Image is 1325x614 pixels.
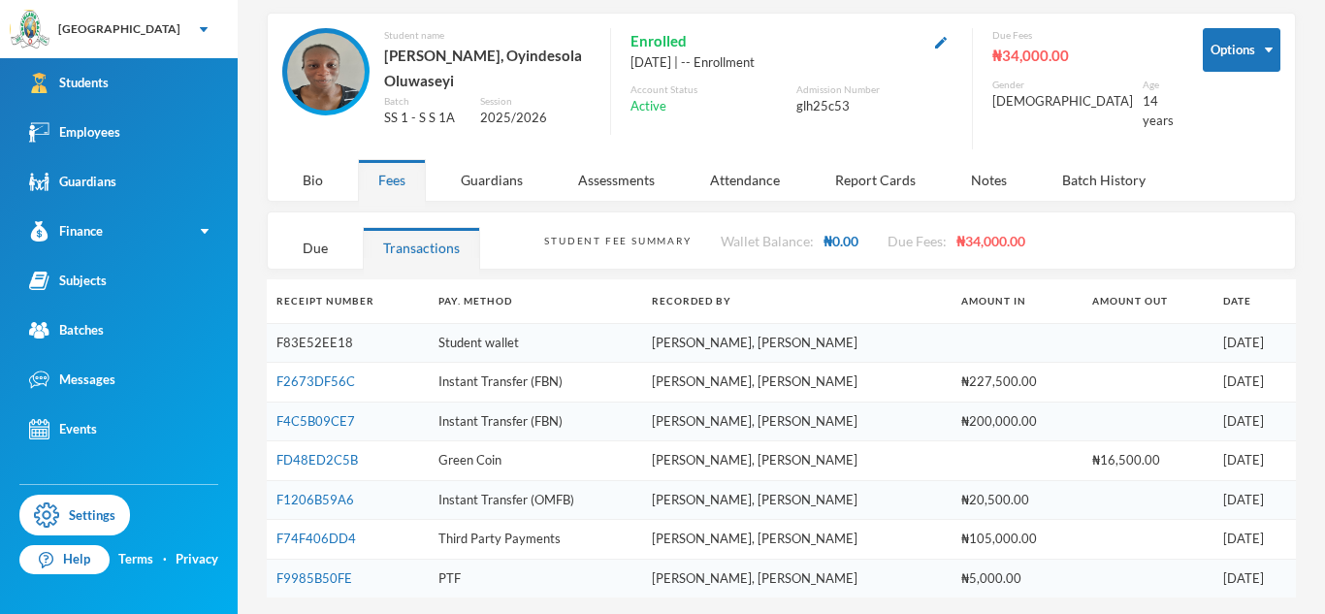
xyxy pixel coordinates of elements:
[480,109,591,128] div: 2025/2026
[1203,28,1280,72] button: Options
[630,97,666,116] span: Active
[721,233,814,249] span: Wallet Balance:
[429,323,642,363] td: Student wallet
[384,28,591,43] div: Student name
[58,20,180,38] div: [GEOGRAPHIC_DATA]
[956,233,1025,249] span: ₦34,000.00
[384,109,466,128] div: SS 1 - S S 1A
[1083,279,1213,323] th: Amount Out
[276,570,352,586] a: F9985B50FE
[19,545,110,574] a: Help
[690,159,800,201] div: Attendance
[358,159,426,201] div: Fees
[480,94,591,109] div: Session
[642,480,952,520] td: [PERSON_NAME], [PERSON_NAME]
[29,221,103,242] div: Finance
[992,78,1133,92] div: Gender
[951,159,1027,201] div: Notes
[1213,323,1296,363] td: [DATE]
[1213,402,1296,441] td: [DATE]
[267,279,429,323] th: Receipt Number
[888,233,947,249] span: Due Fees:
[11,11,49,49] img: logo
[287,33,365,111] img: STUDENT
[29,172,116,192] div: Guardians
[384,43,591,94] div: [PERSON_NAME], Oyindesola Oluwaseyi
[992,43,1174,68] div: ₦34,000.00
[429,480,642,520] td: Instant Transfer (OMFB)
[29,122,120,143] div: Employees
[796,82,953,97] div: Admission Number
[796,97,953,116] div: glh25c53
[176,550,218,569] a: Privacy
[630,28,687,53] span: Enrolled
[429,363,642,403] td: Instant Transfer (FBN)
[815,159,936,201] div: Report Cards
[282,159,343,201] div: Bio
[630,53,953,73] div: [DATE] | -- Enrollment
[276,413,355,429] a: F4C5B09CE7
[1143,78,1174,92] div: Age
[282,227,348,269] div: Due
[276,373,355,389] a: F2673DF56C
[429,559,642,598] td: PTF
[1213,363,1296,403] td: [DATE]
[952,363,1083,403] td: ₦227,500.00
[952,520,1083,560] td: ₦105,000.00
[952,402,1083,441] td: ₦200,000.00
[118,550,153,569] a: Terms
[440,159,543,201] div: Guardians
[363,227,480,269] div: Transactions
[1213,559,1296,598] td: [DATE]
[29,370,115,390] div: Messages
[642,363,952,403] td: [PERSON_NAME], [PERSON_NAME]
[276,492,354,507] a: F1206B59A6
[429,520,642,560] td: Third Party Payments
[429,402,642,441] td: Instant Transfer (FBN)
[558,159,675,201] div: Assessments
[952,279,1083,323] th: Amount In
[642,520,952,560] td: [PERSON_NAME], [PERSON_NAME]
[384,94,466,109] div: Batch
[19,495,130,535] a: Settings
[429,441,642,481] td: Green Coin
[642,402,952,441] td: [PERSON_NAME], [PERSON_NAME]
[1083,441,1213,481] td: ₦16,500.00
[1042,159,1166,201] div: Batch History
[824,233,858,249] span: ₦0.00
[276,531,356,546] a: F74F406DD4
[952,480,1083,520] td: ₦20,500.00
[952,559,1083,598] td: ₦5,000.00
[929,30,953,52] button: Edit
[29,320,104,340] div: Batches
[642,279,952,323] th: Recorded By
[1213,520,1296,560] td: [DATE]
[992,92,1133,112] div: [DEMOGRAPHIC_DATA]
[642,441,952,481] td: [PERSON_NAME], [PERSON_NAME]
[429,279,642,323] th: Pay. Method
[1143,92,1174,130] div: 14 years
[276,335,353,350] a: F83E52EE18
[630,82,787,97] div: Account Status
[1213,279,1296,323] th: Date
[544,234,691,248] div: Student Fee Summary
[163,550,167,569] div: ·
[642,559,952,598] td: [PERSON_NAME], [PERSON_NAME]
[29,271,107,291] div: Subjects
[29,73,109,93] div: Students
[992,28,1174,43] div: Due Fees
[29,419,97,439] div: Events
[1213,441,1296,481] td: [DATE]
[276,452,358,468] a: FD48ED2C5B
[1213,480,1296,520] td: [DATE]
[642,323,952,363] td: [PERSON_NAME], [PERSON_NAME]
